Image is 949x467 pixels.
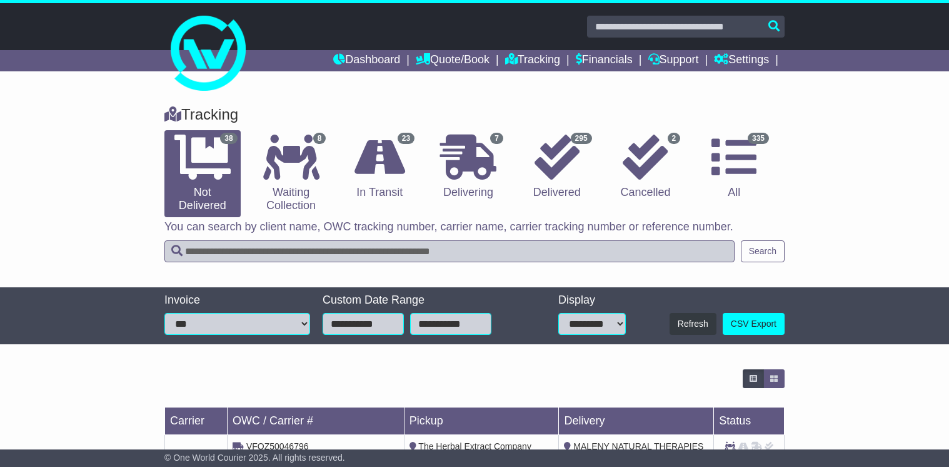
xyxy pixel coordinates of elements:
div: Display [558,294,626,307]
span: MALENY NATURAL THERAPIES [573,441,703,451]
td: Pickup [404,408,559,435]
a: Support [648,50,699,71]
span: © One World Courier 2025. All rights reserved. [164,453,345,463]
p: You can search by client name, OWC tracking number, carrier name, carrier tracking number or refe... [164,220,785,234]
a: 2 Cancelled [608,130,684,204]
a: Financials [576,50,633,71]
span: 335 [748,133,769,144]
span: 38 [220,133,237,144]
a: CSV Export [723,313,785,335]
td: Carrier [165,408,228,435]
div: Tracking [158,106,791,124]
td: Delivery [559,408,714,435]
span: 7 [490,133,503,144]
button: Search [741,240,785,262]
a: Quote/Book [416,50,490,71]
a: Settings [714,50,769,71]
div: Custom Date Range [323,294,521,307]
a: 295 Delivered [519,130,595,204]
a: 8 Waiting Collection [253,130,329,217]
td: OWC / Carrier # [228,408,404,435]
a: 7 Delivering [430,130,506,204]
span: 2 [668,133,681,144]
a: 23 In Transit [341,130,418,204]
a: 335 All [696,130,772,204]
span: 23 [398,133,414,144]
button: Refresh [670,313,716,335]
div: Invoice [164,294,310,307]
a: Tracking [505,50,560,71]
a: 38 Not Delivered [164,130,241,217]
span: 295 [571,133,592,144]
a: Dashboard [333,50,400,71]
span: The Herbal Extract Company [418,441,531,451]
span: 8 [313,133,326,144]
span: VFQZ50046796 [246,441,309,451]
td: Status [714,408,785,435]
